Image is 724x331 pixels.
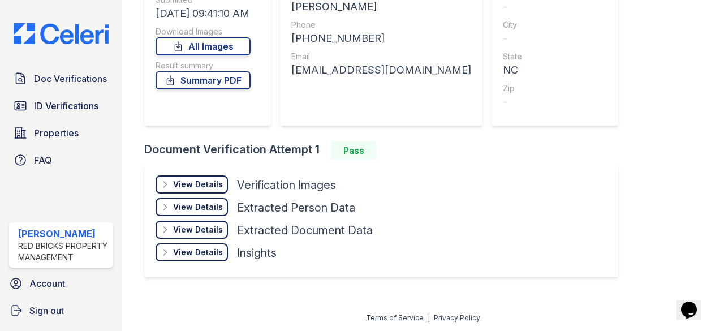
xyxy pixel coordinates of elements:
[503,51,604,62] div: State
[331,141,376,160] div: Pass
[173,247,223,258] div: View Details
[434,313,480,322] a: Privacy Policy
[676,286,713,320] iframe: chat widget
[156,60,251,71] div: Result summary
[237,200,355,216] div: Extracted Person Data
[237,177,336,193] div: Verification Images
[29,304,64,317] span: Sign out
[156,6,251,22] div: [DATE] 09:41:10 AM
[428,313,430,322] div: |
[9,122,113,144] a: Properties
[503,19,604,31] div: City
[18,227,109,240] div: [PERSON_NAME]
[156,26,251,37] div: Download Images
[34,72,107,85] span: Doc Verifications
[503,83,604,94] div: Zip
[34,153,52,167] span: FAQ
[503,94,604,110] div: -
[173,179,223,190] div: View Details
[34,126,79,140] span: Properties
[9,149,113,171] a: FAQ
[237,222,373,238] div: Extracted Document Data
[291,31,471,46] div: [PHONE_NUMBER]
[503,31,604,46] div: -
[9,67,113,90] a: Doc Verifications
[156,37,251,55] a: All Images
[5,272,118,295] a: Account
[156,71,251,89] a: Summary PDF
[29,277,65,290] span: Account
[5,23,118,45] img: CE_Logo_Blue-a8612792a0a2168367f1c8372b55b34899dd931a85d93a1a3d3e32e68fde9ad4.png
[173,224,223,235] div: View Details
[503,62,604,78] div: NC
[5,299,118,322] a: Sign out
[291,51,471,62] div: Email
[291,19,471,31] div: Phone
[237,245,277,261] div: Insights
[366,313,424,322] a: Terms of Service
[34,99,98,113] span: ID Verifications
[9,94,113,117] a: ID Verifications
[18,240,109,263] div: Red Bricks Property Management
[173,201,223,213] div: View Details
[144,141,627,160] div: Document Verification Attempt 1
[291,62,471,78] div: [EMAIL_ADDRESS][DOMAIN_NAME]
